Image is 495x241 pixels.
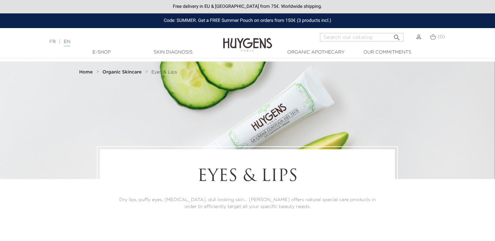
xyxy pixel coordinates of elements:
a: FR [49,40,56,44]
a: Our commitments [355,49,420,56]
i:  [393,32,401,40]
a: Organic Apothecary [283,49,349,56]
a: EN [64,40,70,46]
a: Skin Diagnosis [140,49,206,56]
button:  [391,31,403,40]
input: Search [320,33,403,41]
strong: Organic Skincare [102,70,142,74]
span: (0) [438,35,445,39]
p: Dry lips, puffy eyes, [MEDICAL_DATA], dull looking skin... [PERSON_NAME] offers natural special c... [118,197,377,210]
a: E-Shop [69,49,134,56]
h1: Eyes & Lips [118,167,377,187]
a: Eyes & Lips [151,70,177,75]
div: | [46,38,201,46]
a: Home [79,70,94,75]
a: Organic Skincare [102,70,143,75]
img: Huygens [223,27,272,53]
strong: Home [79,70,93,74]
